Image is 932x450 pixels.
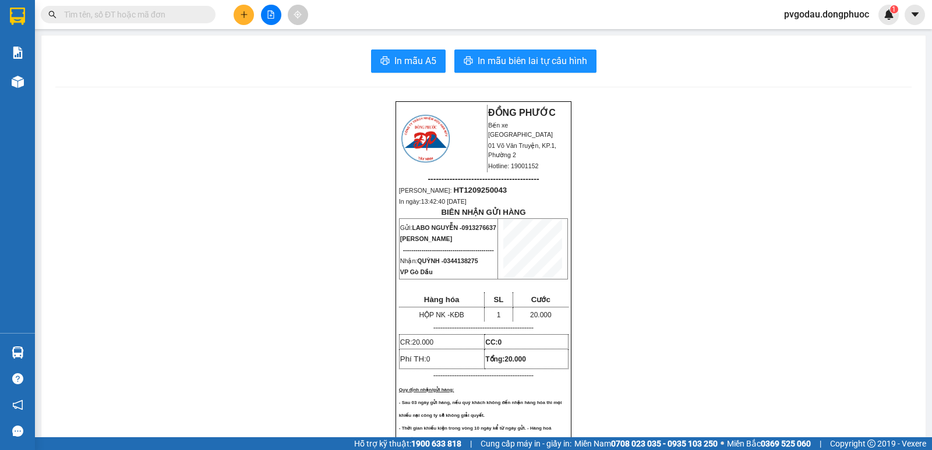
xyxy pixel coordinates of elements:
[399,371,568,380] p: -------------------------------------------
[820,437,821,450] span: |
[727,437,811,450] span: Miền Bắc
[399,198,467,205] span: In ngày:
[294,10,302,19] span: aim
[470,437,472,450] span: |
[488,122,553,138] span: Bến xe [GEOGRAPHIC_DATA]
[488,108,556,118] strong: ĐỒNG PHƯỚC
[399,387,454,392] span: Quy định nhận/gửi hàng:
[424,295,460,304] span: Hàng hóa
[412,224,496,231] span: LABO NGUYỄN -
[485,338,502,346] strong: CC:
[611,439,718,448] strong: 0708 023 035 - 0935 103 250
[267,10,275,19] span: file-add
[488,162,539,169] span: Hotline: 19001152
[400,355,430,363] span: Phí TH:
[399,323,568,332] p: -------------------------------------------
[354,437,461,450] span: Hỗ trợ kỹ thuật:
[12,47,24,59] img: solution-icon
[892,5,896,13] span: 1
[400,235,452,242] span: [PERSON_NAME]
[399,187,507,194] span: [PERSON_NAME]:
[399,400,562,418] span: - Sau 03 ngày gửi hàng, nếu quý khách không đến nhận hàng hóa thì mọi khiếu nại công ty sẽ không ...
[288,5,308,25] button: aim
[867,440,875,448] span: copyright
[443,257,478,264] span: 0344138275
[531,295,550,304] span: Cước
[371,49,446,73] button: printerIn mẫu A5
[478,54,587,68] span: In mẫu biên lai tự cấu hình
[380,56,390,67] span: printer
[910,9,920,20] span: caret-down
[12,346,24,359] img: warehouse-icon
[905,5,925,25] button: caret-down
[421,198,467,205] span: 13:42:40 [DATE]
[48,10,57,19] span: search
[530,311,552,319] span: 20.000
[574,437,718,450] span: Miền Nam
[890,5,898,13] sup: 1
[12,373,23,384] span: question-circle
[761,439,811,448] strong: 0369 525 060
[400,224,496,231] span: Gửi:
[721,441,724,446] span: ⚪️
[453,186,507,194] span: HT1209250043
[884,9,894,20] img: icon-new-feature
[454,49,596,73] button: printerIn mẫu biên lai tự cấu hình
[261,5,281,25] button: file-add
[426,355,430,363] span: 0
[775,7,878,22] span: pvgodau.dongphuoc
[400,268,433,275] span: VP Gò Dầu
[240,10,248,19] span: plus
[400,257,478,264] span: Nhận:
[481,437,571,450] span: Cung cấp máy in - giấy in:
[64,8,202,21] input: Tìm tên, số ĐT hoặc mã đơn
[464,56,473,67] span: printer
[400,338,433,346] span: CR:
[428,174,539,183] span: -----------------------------------------
[417,257,478,264] span: QUỲNH -
[504,355,526,363] span: 20.000
[394,54,436,68] span: In mẫu A5
[412,338,433,346] span: 20.000
[12,399,23,410] span: notification
[12,76,24,88] img: warehouse-icon
[411,439,461,448] strong: 1900 633 818
[12,426,23,437] span: message
[234,5,254,25] button: plus
[403,246,494,253] span: --------------------------------------------
[450,311,464,319] span: KĐB
[493,295,503,304] span: SL
[10,8,25,25] img: logo-vxr
[498,338,502,346] span: 0
[485,355,526,363] span: Tổng:
[441,208,525,217] strong: BIÊN NHẬN GỬI HÀNG
[400,113,451,164] img: logo
[488,142,556,158] span: 01 Võ Văn Truyện, KP.1, Phường 2
[462,224,496,231] span: 0913276637
[497,311,501,319] span: 1
[419,311,464,319] span: HỘP NK -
